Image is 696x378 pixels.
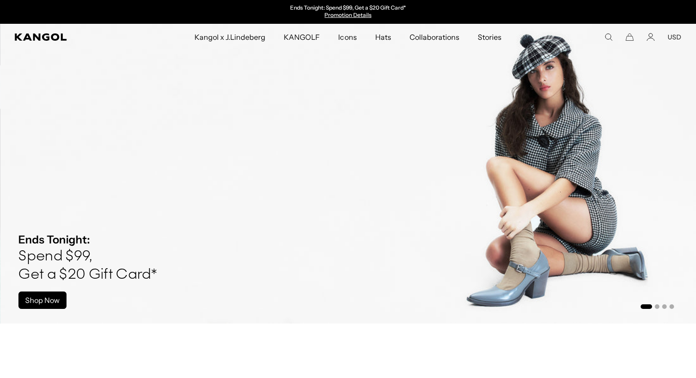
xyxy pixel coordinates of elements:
[18,292,66,309] a: Shop Now
[400,24,469,50] a: Collaborations
[194,24,266,50] span: Kangol x J.Lindeberg
[375,24,391,50] span: Hats
[410,24,459,50] span: Collaborations
[254,5,442,19] slideshow-component: Announcement bar
[290,5,406,12] p: Ends Tonight: Spend $99, Get a $20 Gift Card*
[275,24,329,50] a: KANGOLF
[647,33,655,41] a: Account
[18,233,90,246] strong: Ends Tonight:
[640,302,674,310] ul: Select a slide to show
[478,24,502,50] span: Stories
[604,33,613,41] summary: Search here
[366,24,400,50] a: Hats
[254,5,442,19] div: Announcement
[669,304,674,309] button: Go to slide 4
[338,24,356,50] span: Icons
[324,11,371,18] a: Promotion Details
[662,304,667,309] button: Go to slide 3
[668,33,681,41] button: USD
[626,33,634,41] button: Cart
[655,304,659,309] button: Go to slide 2
[185,24,275,50] a: Kangol x J.Lindeberg
[329,24,366,50] a: Icons
[254,5,442,19] div: 1 of 2
[18,248,157,266] h4: Spend $99,
[18,266,157,284] h4: Get a $20 Gift Card*
[641,304,652,309] button: Go to slide 1
[15,33,128,41] a: Kangol
[469,24,511,50] a: Stories
[284,24,320,50] span: KANGOLF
